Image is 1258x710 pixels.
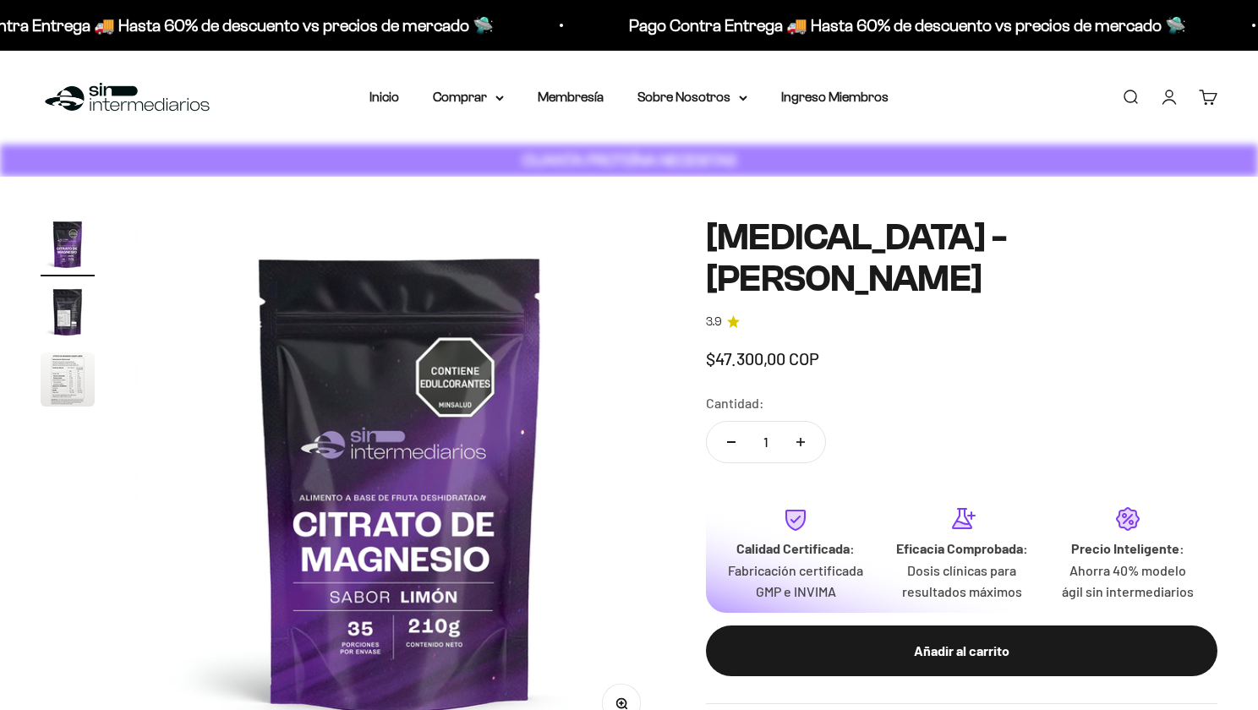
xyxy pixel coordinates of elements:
strong: Eficacia Comprobada: [896,540,1028,556]
summary: Comprar [433,86,504,108]
strong: CUANTA PROTEÍNA NECESITAS [522,151,736,169]
button: Reducir cantidad [707,422,756,462]
strong: Precio Inteligente: [1071,540,1184,556]
img: Citrato de Magnesio - Sabor Limón [41,352,95,407]
a: Membresía [538,90,604,104]
a: 3.93.9 de 5.0 estrellas [706,313,1217,331]
button: Ir al artículo 3 [41,352,95,412]
h1: [MEDICAL_DATA] - [PERSON_NAME] [706,217,1217,299]
sale-price: $47.300,00 COP [706,345,819,372]
p: Dosis clínicas para resultados máximos [892,560,1031,603]
label: Cantidad: [706,392,764,414]
img: Citrato de Magnesio - Sabor Limón [41,285,95,339]
button: Aumentar cantidad [776,422,825,462]
p: Ahorra 40% modelo ágil sin intermediarios [1058,560,1197,603]
img: Citrato de Magnesio - Sabor Limón [41,217,95,271]
a: Ingreso Miembros [781,90,889,104]
a: Inicio [369,90,399,104]
p: Pago Contra Entrega 🚚 Hasta 60% de descuento vs precios de mercado 🛸 [629,12,1186,39]
strong: Calidad Certificada: [736,540,855,556]
button: Ir al artículo 1 [41,217,95,276]
button: Ir al artículo 2 [41,285,95,344]
span: 3.9 [706,313,722,331]
summary: Sobre Nosotros [637,86,747,108]
button: Añadir al carrito [706,625,1217,676]
p: Fabricación certificada GMP e INVIMA [726,560,865,603]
